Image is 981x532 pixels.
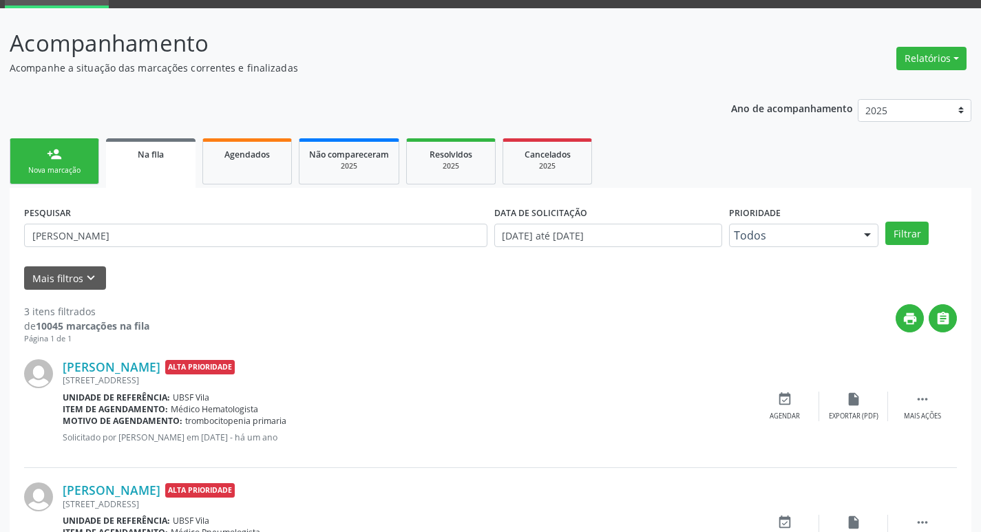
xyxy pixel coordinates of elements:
[731,99,853,116] p: Ano de acompanhamento
[494,224,722,247] input: Selecione um intervalo
[185,415,286,427] span: trombocitopenia primaria
[903,311,918,326] i: print
[936,311,951,326] i: 
[416,161,485,171] div: 2025
[63,374,750,386] div: [STREET_ADDRESS]
[20,165,89,175] div: Nova marcação
[777,392,792,407] i: event_available
[24,224,487,247] input: Nome, CNS
[513,161,582,171] div: 2025
[63,415,182,427] b: Motivo de agendamento:
[165,360,235,374] span: Alta Prioridade
[929,304,957,332] button: 
[885,222,929,245] button: Filtrar
[734,228,851,242] span: Todos
[83,270,98,286] i: keyboard_arrow_down
[494,202,587,224] label: DATA DE SOLICITAÇÃO
[777,515,792,530] i: event_available
[24,266,106,290] button: Mais filtroskeyboard_arrow_down
[729,202,781,224] label: Prioridade
[24,319,149,333] div: de
[525,149,571,160] span: Cancelados
[63,482,160,498] a: [PERSON_NAME]
[10,61,683,75] p: Acompanhe a situação das marcações correntes e finalizadas
[171,403,258,415] span: Médico Hematologista
[915,515,930,530] i: 
[224,149,270,160] span: Agendados
[24,202,71,224] label: PESQUISAR
[10,26,683,61] p: Acompanhamento
[173,515,209,526] span: UBSF Vila
[904,412,941,421] div: Mais ações
[309,149,389,160] span: Não compareceram
[63,432,750,443] p: Solicitado por [PERSON_NAME] em [DATE] - há um ano
[63,403,168,415] b: Item de agendamento:
[770,412,800,421] div: Agendar
[63,515,170,526] b: Unidade de referência:
[846,515,861,530] i: insert_drive_file
[173,392,209,403] span: UBSF Vila
[896,47,967,70] button: Relatórios
[846,392,861,407] i: insert_drive_file
[165,483,235,498] span: Alta Prioridade
[24,359,53,388] img: img
[63,392,170,403] b: Unidade de referência:
[36,319,149,332] strong: 10045 marcações na fila
[63,498,750,510] div: [STREET_ADDRESS]
[24,333,149,345] div: Página 1 de 1
[138,149,164,160] span: Na fila
[430,149,472,160] span: Resolvidos
[829,412,878,421] div: Exportar (PDF)
[24,304,149,319] div: 3 itens filtrados
[63,359,160,374] a: [PERSON_NAME]
[915,392,930,407] i: 
[47,147,62,162] div: person_add
[896,304,924,332] button: print
[309,161,389,171] div: 2025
